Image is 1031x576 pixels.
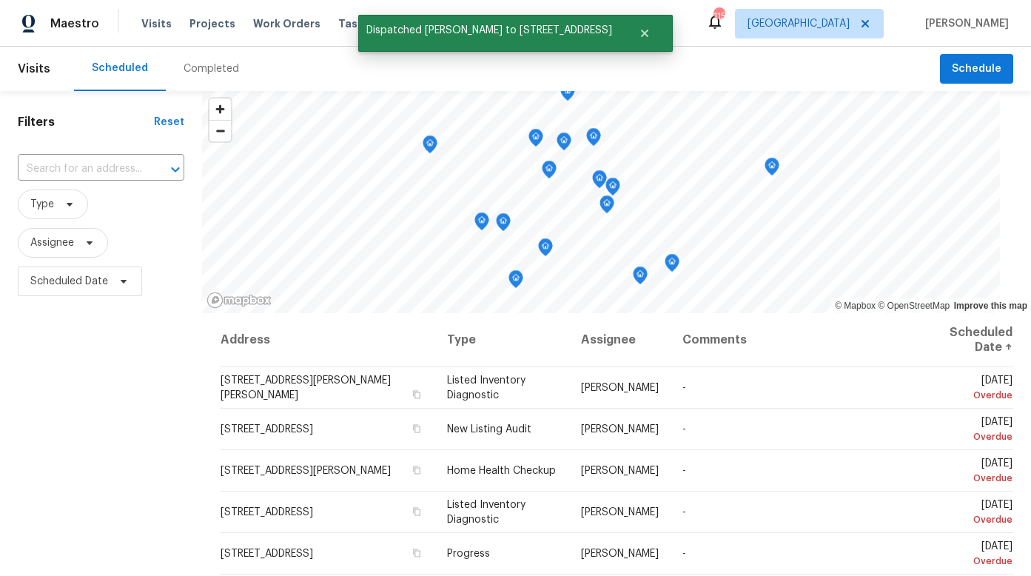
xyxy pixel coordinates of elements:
[671,313,909,367] th: Comments
[605,178,620,201] div: Map marker
[921,388,1012,403] div: Overdue
[447,466,556,476] span: Home Health Checkup
[18,53,50,85] span: Visits
[921,471,1012,486] div: Overdue
[410,422,423,435] button: Copy Address
[92,61,148,76] div: Scheduled
[682,549,686,559] span: -
[410,463,423,477] button: Copy Address
[921,554,1012,569] div: Overdue
[209,120,231,141] button: Zoom out
[221,549,313,559] span: [STREET_ADDRESS]
[221,507,313,518] span: [STREET_ADDRESS]
[423,135,437,158] div: Map marker
[569,313,671,367] th: Assignee
[748,16,850,31] span: [GEOGRAPHIC_DATA]
[557,133,571,155] div: Map marker
[921,429,1012,444] div: Overdue
[921,458,1012,486] span: [DATE]
[184,61,239,76] div: Completed
[189,16,235,31] span: Projects
[835,301,876,311] a: Mapbox
[18,158,143,181] input: Search for an address...
[30,274,108,289] span: Scheduled Date
[410,505,423,518] button: Copy Address
[581,383,659,393] span: [PERSON_NAME]
[447,549,490,559] span: Progress
[141,16,172,31] span: Visits
[253,16,320,31] span: Work Orders
[954,301,1027,311] a: Improve this map
[940,54,1013,84] button: Schedule
[878,301,950,311] a: OpenStreetMap
[154,115,184,130] div: Reset
[221,424,313,435] span: [STREET_ADDRESS]
[18,115,154,130] h1: Filters
[220,313,435,367] th: Address
[921,541,1012,569] span: [DATE]
[206,292,272,309] a: Mapbox homepage
[765,158,779,181] div: Map marker
[586,128,601,151] div: Map marker
[221,466,391,476] span: [STREET_ADDRESS][PERSON_NAME]
[919,16,1009,31] span: [PERSON_NAME]
[682,466,686,476] span: -
[921,375,1012,403] span: [DATE]
[221,375,391,401] span: [STREET_ADDRESS][PERSON_NAME][PERSON_NAME]
[165,159,186,180] button: Open
[952,60,1001,78] span: Schedule
[30,197,54,212] span: Type
[665,254,679,277] div: Map marker
[30,235,74,250] span: Assignee
[581,424,659,435] span: [PERSON_NAME]
[447,424,531,435] span: New Listing Audit
[581,549,659,559] span: [PERSON_NAME]
[581,466,659,476] span: [PERSON_NAME]
[447,500,525,525] span: Listed Inventory Diagnostic
[620,19,669,48] button: Close
[528,129,543,152] div: Map marker
[338,19,369,29] span: Tasks
[50,16,99,31] span: Maestro
[410,546,423,560] button: Copy Address
[921,417,1012,444] span: [DATE]
[921,500,1012,527] span: [DATE]
[921,512,1012,527] div: Overdue
[633,267,648,289] div: Map marker
[682,507,686,518] span: -
[581,507,659,518] span: [PERSON_NAME]
[410,388,423,401] button: Copy Address
[202,91,1000,313] canvas: Map
[209,121,231,141] span: Zoom out
[909,313,1013,367] th: Scheduled Date ↑
[682,424,686,435] span: -
[358,15,620,46] span: Dispatched [PERSON_NAME] to [STREET_ADDRESS]
[560,83,575,106] div: Map marker
[713,9,724,24] div: 115
[682,383,686,393] span: -
[209,98,231,120] button: Zoom in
